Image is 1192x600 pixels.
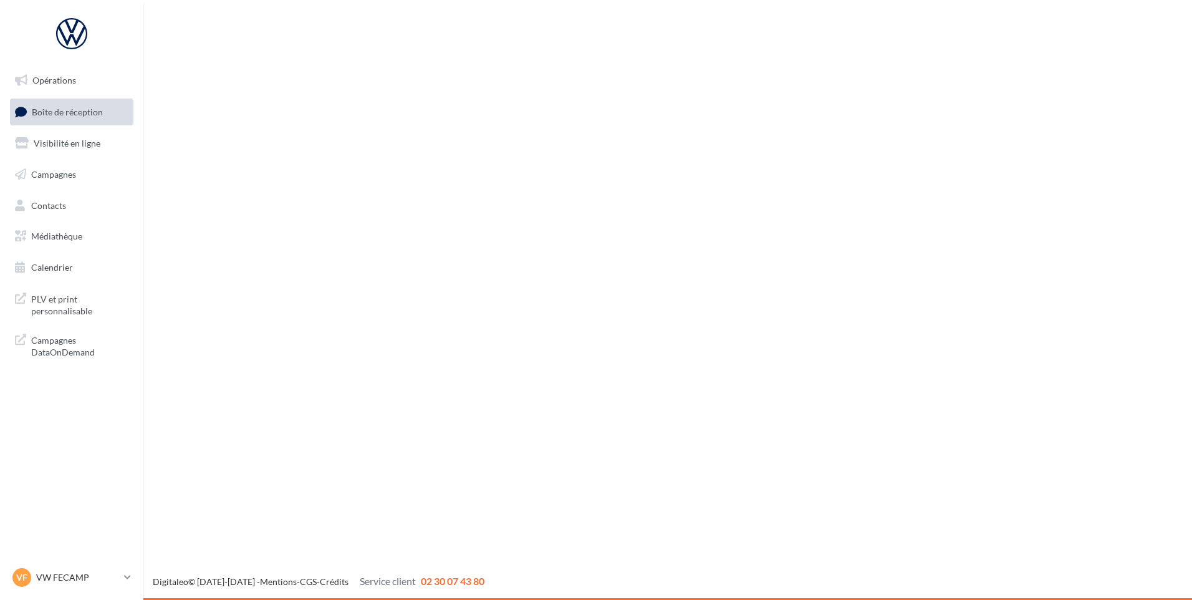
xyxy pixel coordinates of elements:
a: Contacts [7,193,136,219]
a: Calendrier [7,254,136,281]
a: Opérations [7,67,136,94]
a: PLV et print personnalisable [7,286,136,322]
a: Boîte de réception [7,99,136,125]
a: Mentions [260,576,297,587]
span: Campagnes [31,169,76,180]
a: Digitaleo [153,576,188,587]
span: Visibilité en ligne [34,138,100,148]
a: Campagnes [7,162,136,188]
span: 02 30 07 43 80 [421,575,484,587]
span: Médiathèque [31,231,82,241]
span: Campagnes DataOnDemand [31,332,128,359]
span: Opérations [32,75,76,85]
span: © [DATE]-[DATE] - - - [153,576,484,587]
a: Crédits [320,576,348,587]
a: Médiathèque [7,223,136,249]
span: VF [16,571,27,584]
p: VW FECAMP [36,571,119,584]
a: Campagnes DataOnDemand [7,327,136,364]
a: Visibilité en ligne [7,130,136,157]
a: VF VW FECAMP [10,566,133,589]
span: PLV et print personnalisable [31,291,128,317]
span: Service client [360,575,416,587]
a: CGS [300,576,317,587]
span: Contacts [31,200,66,210]
span: Calendrier [31,262,73,273]
span: Boîte de réception [32,106,103,117]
